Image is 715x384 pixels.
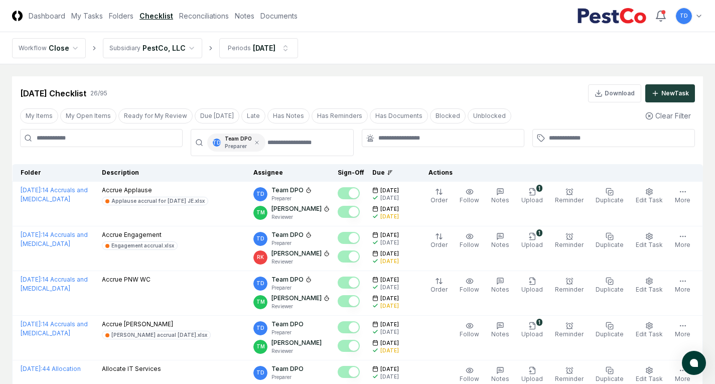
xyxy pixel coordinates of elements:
[102,320,211,329] p: Accrue [PERSON_NAME]
[489,275,511,296] button: Notes
[338,206,360,218] button: Mark complete
[594,320,626,341] button: Duplicate
[458,230,481,251] button: Follow
[256,369,264,376] span: TD
[213,139,221,147] span: TD
[271,373,304,381] p: Preparer
[380,205,399,213] span: [DATE]
[102,241,178,250] a: Engagement accrual.xlsx
[20,108,58,123] button: My Items
[380,347,399,354] div: [DATE]
[634,186,665,207] button: Edit Task
[634,275,665,296] button: Edit Task
[596,375,624,382] span: Duplicate
[536,319,542,326] div: 1
[491,286,509,293] span: Notes
[271,239,312,247] p: Preparer
[102,186,208,195] p: Accrue Applause
[60,108,116,123] button: My Open Items
[491,375,509,382] span: Notes
[380,213,399,220] div: [DATE]
[338,295,360,307] button: Mark complete
[536,185,542,192] div: 1
[596,286,624,293] span: Duplicate
[338,187,360,199] button: Mark complete
[111,242,174,249] div: Engagement accrual.xlsx
[271,204,322,213] p: [PERSON_NAME]
[271,364,304,373] p: Team DPO
[673,320,692,341] button: More
[253,43,275,53] div: [DATE]
[271,249,322,258] p: [PERSON_NAME]
[596,241,624,248] span: Duplicate
[519,320,545,341] button: 1Upload
[519,230,545,251] button: 1Upload
[21,231,42,238] span: [DATE] :
[594,275,626,296] button: Duplicate
[489,320,511,341] button: Notes
[553,320,586,341] button: Reminder
[256,280,264,287] span: TD
[460,286,479,293] span: Follow
[256,190,264,198] span: TD
[588,84,641,102] button: Download
[21,276,88,292] a: [DATE]:14 Accruals and [MEDICAL_DATA]
[636,330,663,338] span: Edit Task
[682,351,706,375] button: atlas-launcher
[555,375,584,382] span: Reminder
[521,241,543,248] span: Upload
[489,230,511,251] button: Notes
[536,229,542,236] div: 1
[380,250,399,258] span: [DATE]
[555,286,584,293] span: Reminder
[594,230,626,251] button: Duplicate
[225,135,252,150] div: Team DPO
[71,11,103,21] a: My Tasks
[521,196,543,204] span: Upload
[312,108,368,123] button: Has Reminders
[673,186,692,207] button: More
[271,230,304,239] p: Team DPO
[380,194,399,202] div: [DATE]
[338,232,360,244] button: Mark complete
[195,108,239,123] button: Due Today
[102,364,161,373] p: Allocate IT Services
[458,186,481,207] button: Follow
[420,168,695,177] div: Actions
[380,328,399,336] div: [DATE]
[21,186,88,203] a: [DATE]:14 Accruals and [MEDICAL_DATA]
[256,324,264,332] span: TD
[634,320,665,341] button: Edit Task
[636,241,663,248] span: Edit Task
[271,186,304,195] p: Team DPO
[521,286,543,293] span: Upload
[338,277,360,289] button: Mark complete
[271,195,312,202] p: Preparer
[256,209,265,216] span: TM
[380,239,399,246] div: [DATE]
[596,330,624,338] span: Duplicate
[372,168,412,177] div: Due
[553,186,586,207] button: Reminder
[380,276,399,284] span: [DATE]
[13,164,98,182] th: Folder
[21,365,81,372] a: [DATE]:44 Allocation
[370,108,428,123] button: Has Documents
[139,11,173,21] a: Checklist
[271,294,322,303] p: [PERSON_NAME]
[431,241,448,248] span: Order
[21,186,42,194] span: [DATE] :
[271,347,322,355] p: Reviewer
[594,186,626,207] button: Duplicate
[21,276,42,283] span: [DATE] :
[680,12,688,20] span: TD
[98,164,250,182] th: Description
[102,230,178,239] p: Accrue Engagement
[21,365,42,372] span: [DATE] :
[271,329,304,336] p: Preparer
[271,258,330,266] p: Reviewer
[21,231,88,247] a: [DATE]:14 Accruals and [MEDICAL_DATA]
[596,196,624,204] span: Duplicate
[645,84,695,102] button: NewTask
[118,108,193,123] button: Ready for My Review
